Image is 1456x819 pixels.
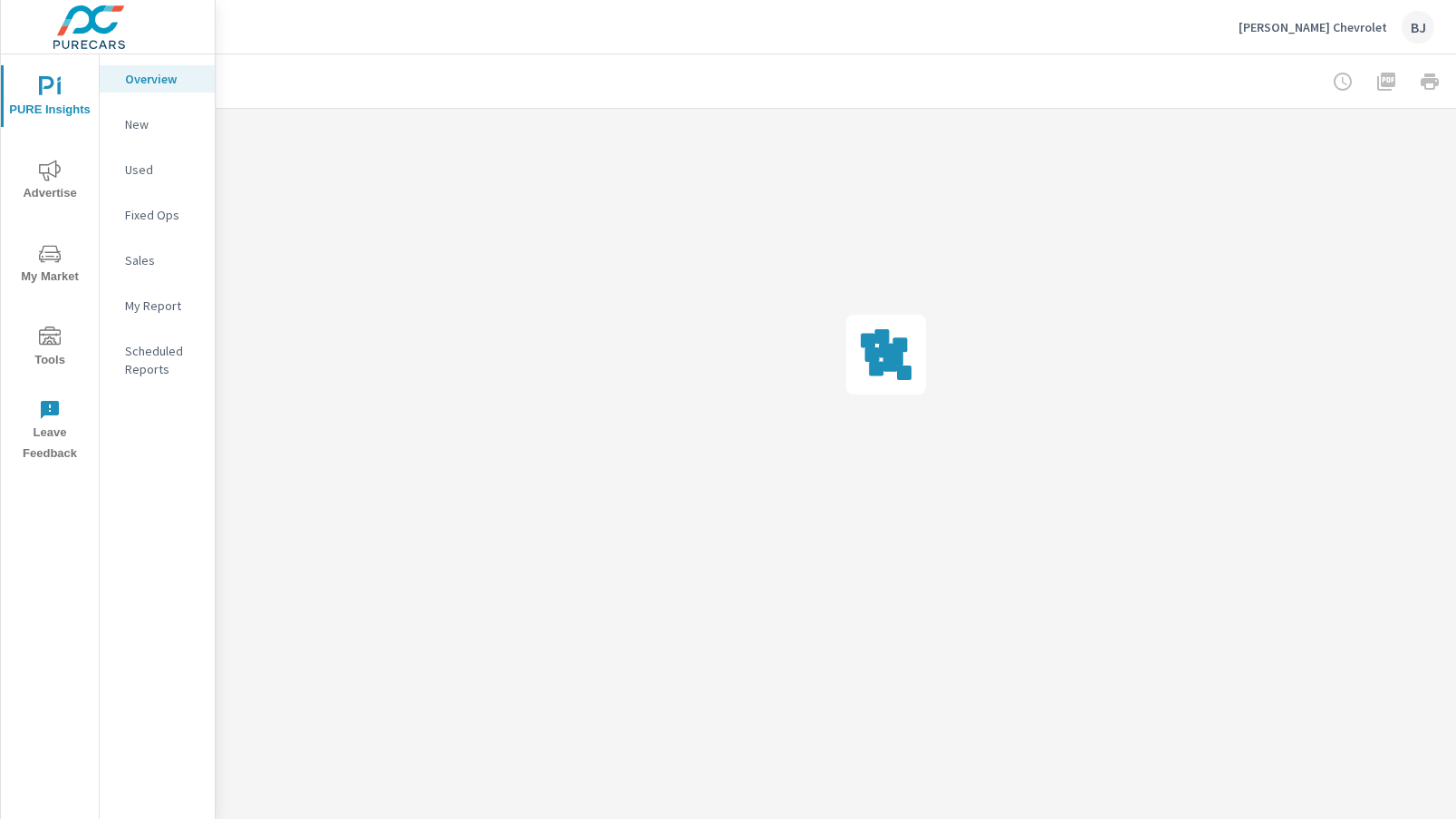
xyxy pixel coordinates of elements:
p: Overview [125,70,200,88]
span: PURE Insights [6,76,93,121]
span: Leave Feedback [6,399,93,464]
span: Advertise [6,160,93,204]
div: nav menu [1,54,99,472]
span: My Market [6,243,93,288]
div: Sales [100,247,215,274]
p: Sales [125,251,200,269]
p: Scheduled Reports [125,342,200,378]
p: Used [125,161,200,179]
div: Used [100,156,215,183]
div: Fixed Ops [100,201,215,229]
div: My Report [100,292,215,319]
p: [PERSON_NAME] Chevrolet [1239,19,1387,35]
p: Fixed Ops [125,206,200,224]
div: Scheduled Reports [100,337,215,383]
div: Overview [100,65,215,93]
div: BJ [1402,11,1434,44]
div: New [100,111,215,138]
p: New [125,115,200,133]
p: My Report [125,297,200,315]
span: Tools [6,327,93,371]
